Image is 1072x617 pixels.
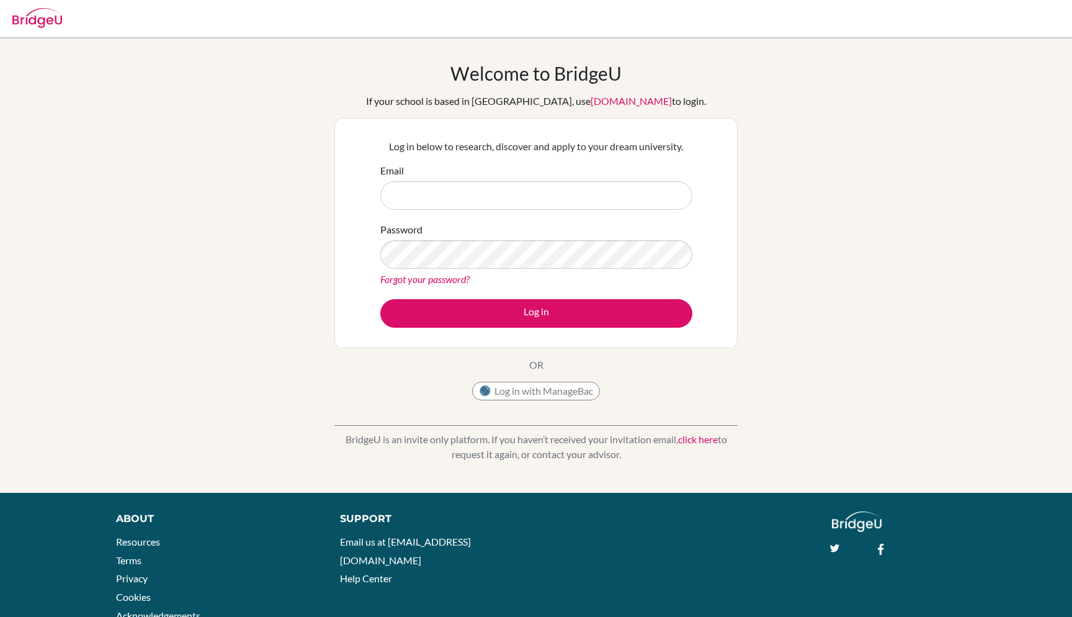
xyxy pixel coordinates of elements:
img: Bridge-U [12,8,62,28]
h1: Welcome to BridgeU [450,62,622,84]
a: Terms [116,554,141,566]
a: Email us at [EMAIL_ADDRESS][DOMAIN_NAME] [340,536,471,566]
a: Cookies [116,591,151,603]
a: Help Center [340,572,392,584]
p: BridgeU is an invite only platform. If you haven’t received your invitation email, to request it ... [334,432,738,462]
a: [DOMAIN_NAME] [591,95,672,107]
button: Log in [380,299,692,328]
div: About [116,511,312,526]
button: Log in with ManageBac [472,382,600,400]
label: Password [380,222,422,237]
a: click here [678,433,718,445]
p: Log in below to research, discover and apply to your dream university. [380,139,692,154]
label: Email [380,163,404,178]
p: OR [529,358,543,372]
img: logo_white@2x-f4f0deed5e89b7ecb1c2cc34c3e3d731f90f0f143d5ea2071677605dd97b5244.png [832,511,882,532]
div: If your school is based in [GEOGRAPHIC_DATA], use to login. [366,94,706,109]
a: Resources [116,536,160,547]
a: Forgot your password? [380,273,470,285]
a: Privacy [116,572,148,584]
div: Support [340,511,522,526]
